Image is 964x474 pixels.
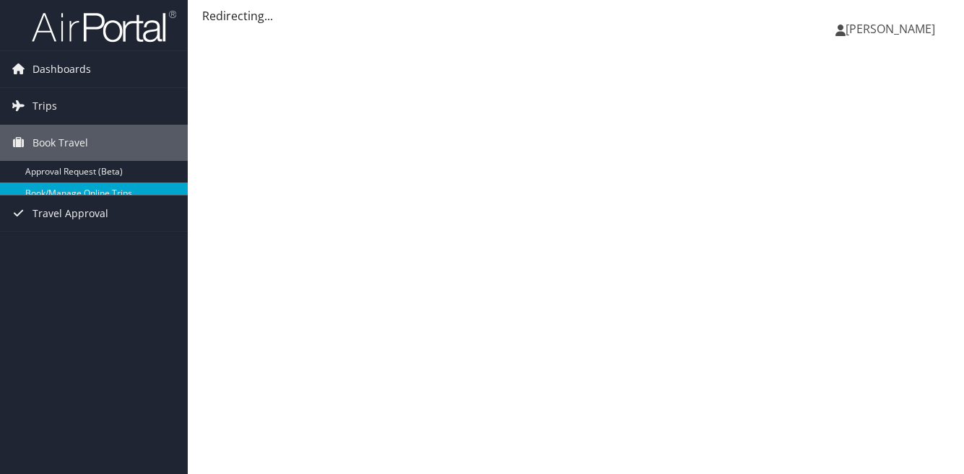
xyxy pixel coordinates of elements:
[32,196,108,232] span: Travel Approval
[32,88,57,124] span: Trips
[846,21,935,37] span: [PERSON_NAME]
[32,9,176,43] img: airportal-logo.png
[32,51,91,87] span: Dashboards
[835,7,950,51] a: [PERSON_NAME]
[32,125,88,161] span: Book Travel
[202,7,950,25] div: Redirecting...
